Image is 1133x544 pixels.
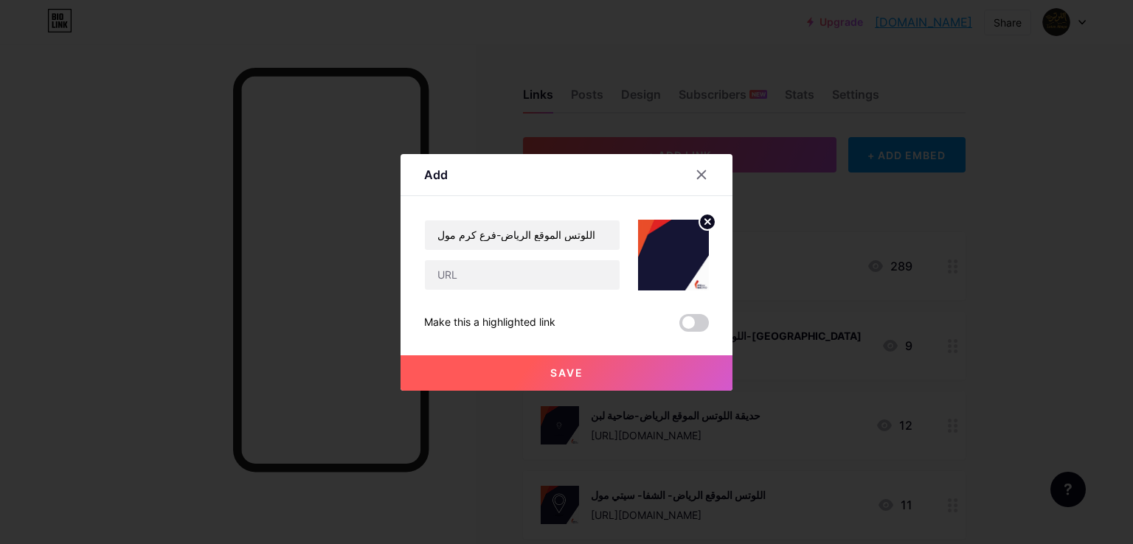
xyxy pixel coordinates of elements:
[424,314,555,332] div: Make this a highlighted link
[424,166,448,184] div: Add
[401,355,732,391] button: Save
[425,220,620,250] input: Title
[638,220,709,290] img: link_thumbnail
[550,366,583,379] span: Save
[425,260,620,290] input: URL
